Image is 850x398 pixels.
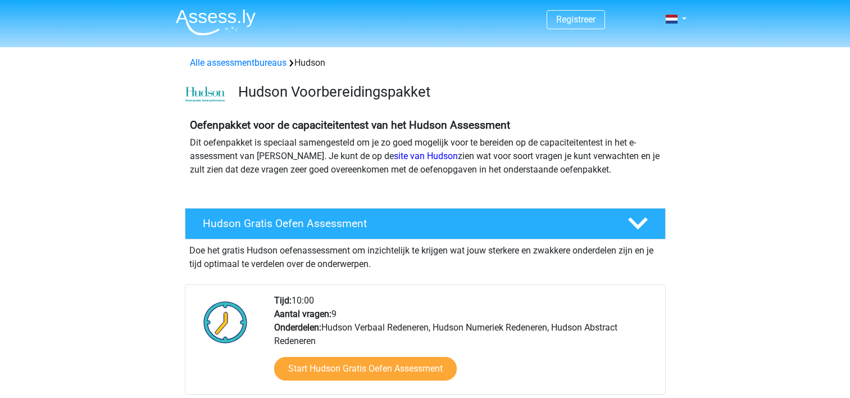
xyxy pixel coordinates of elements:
a: Alle assessmentbureaus [190,57,287,68]
a: Start Hudson Gratis Oefen Assessment [274,357,457,381]
img: Klok [197,294,254,350]
b: Oefenpakket voor de capaciteitentest van het Hudson Assessment [190,119,510,132]
div: Doe het gratis Hudson oefenassessment om inzichtelijk te krijgen wat jouw sterkere en zwakkere on... [185,239,666,271]
h3: Hudson Voorbereidingspakket [238,83,657,101]
h4: Hudson Gratis Oefen Assessment [203,217,610,230]
a: Hudson Gratis Oefen Assessment [180,208,670,239]
p: Dit oefenpakket is speciaal samengesteld om je zo goed mogelijk voor te bereiden op de capaciteit... [190,136,661,177]
a: Registreer [556,14,596,25]
img: cefd0e47479f4eb8e8c001c0d358d5812e054fa8.png [185,87,225,102]
div: Hudson [185,56,665,70]
img: Assessly [176,9,256,35]
b: Onderdelen: [274,322,321,333]
b: Tijd: [274,295,292,306]
div: 10:00 9 Hudson Verbaal Redeneren, Hudson Numeriek Redeneren, Hudson Abstract Redeneren [266,294,665,394]
b: Aantal vragen: [274,309,331,319]
a: site van Hudson [394,151,458,161]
